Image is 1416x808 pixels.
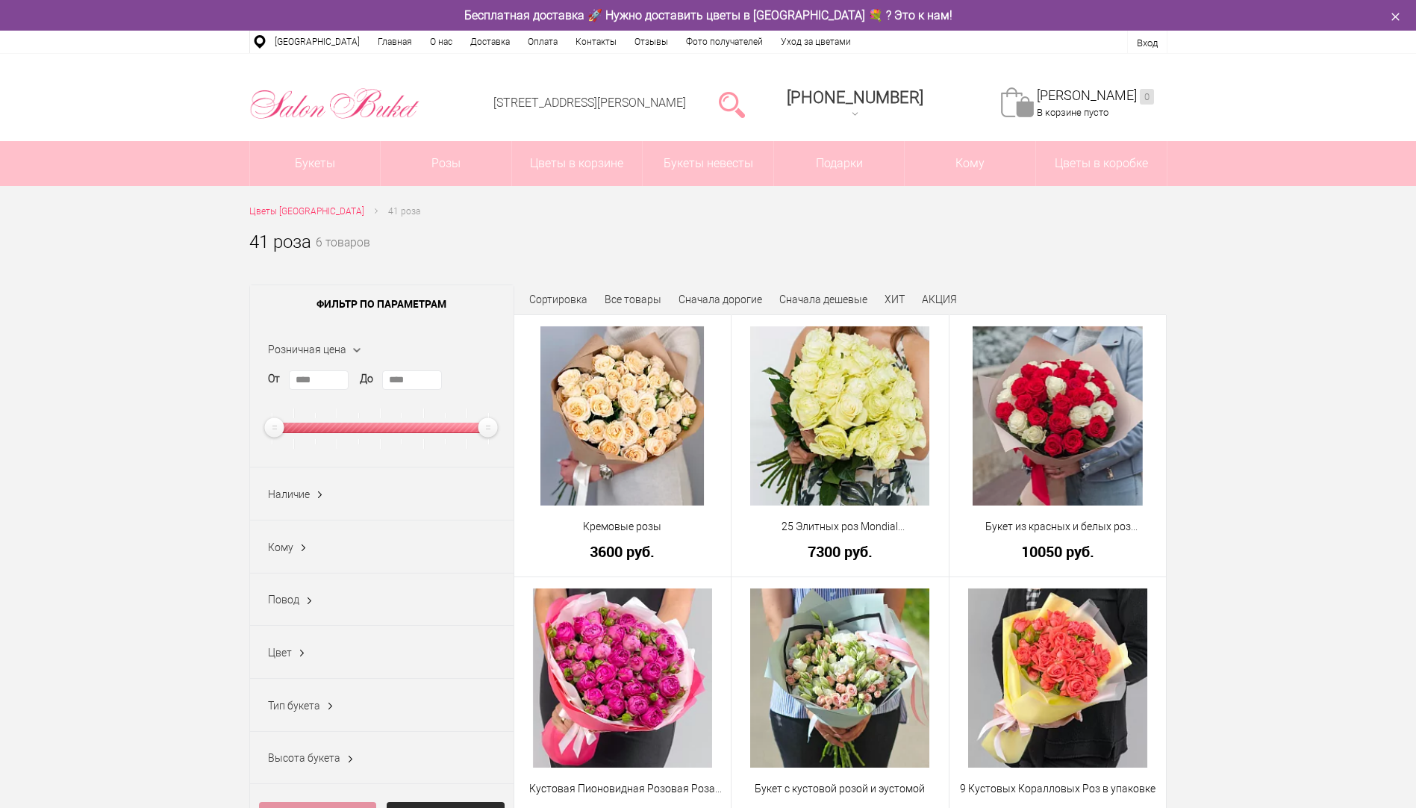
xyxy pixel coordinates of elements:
[1036,141,1167,186] a: Цветы в коробке
[778,83,932,125] a: [PHONE_NUMBER]
[266,31,369,53] a: [GEOGRAPHIC_DATA]
[772,31,860,53] a: Уход за цветами
[787,88,923,107] span: [PHONE_NUMBER]
[626,31,677,53] a: Отзывы
[741,544,939,559] a: 7300 руб.
[268,752,340,764] span: Высота букета
[1137,37,1158,49] a: Вход
[250,141,381,186] a: Букеты
[250,285,514,323] span: Фильтр по параметрам
[268,344,346,355] span: Розничная цена
[973,326,1142,506] img: Букет из красных и белых роз Эквадор
[421,31,461,53] a: О нас
[968,588,1147,768] img: 9 Кустовых Коралловых Роз в упаковке
[679,293,762,305] a: Сначала дорогие
[249,206,364,217] span: Цветы [GEOGRAPHIC_DATA]
[524,519,722,535] a: Кремовые розы
[360,371,373,387] label: До
[1140,89,1154,105] ins: 0
[774,141,905,186] a: Подарки
[750,588,929,768] img: Букет с кустовой розой и эустомой
[741,781,939,797] a: Букет с кустовой розой и эустомой
[268,371,280,387] label: От
[249,84,420,123] img: Цветы Нижний Новгород
[461,31,519,53] a: Доставка
[750,326,929,506] img: 25 Элитных роз Mondial (Эквадор)
[1037,107,1108,118] span: В корзине пусто
[249,229,311,255] h1: 41 роза
[922,293,957,305] a: АКЦИЯ
[268,700,320,712] span: Тип букета
[493,96,686,110] a: [STREET_ADDRESS][PERSON_NAME]
[268,541,293,553] span: Кому
[316,237,370,273] small: 6 товаров
[533,588,712,768] img: Кустовая Пионовидная Розовая Роза 11 шт
[519,31,567,53] a: Оплата
[268,488,310,500] span: Наличие
[959,781,1157,797] a: 9 Кустовых Коралловых Роз в упаковке
[1037,87,1154,105] a: [PERSON_NAME]
[524,781,722,797] a: Кустовая Пионовидная Розовая Роза 11 шт
[567,31,626,53] a: Контакты
[268,647,292,659] span: Цвет
[741,519,939,535] a: 25 Элитных роз Mondial ([GEOGRAPHIC_DATA])
[268,594,299,606] span: Повод
[959,544,1157,559] a: 10050 руб.
[369,31,421,53] a: Главная
[540,326,704,506] img: Кремовые розы
[605,293,661,305] a: Все товары
[677,31,772,53] a: Фото получателей
[905,141,1035,186] span: Кому
[249,204,364,220] a: Цветы [GEOGRAPHIC_DATA]
[238,7,1179,23] div: Бесплатная доставка 🚀 Нужно доставить цветы в [GEOGRAPHIC_DATA] 💐 ? Это к нам!
[388,206,420,217] span: 41 роза
[529,293,587,305] span: Сортировка
[885,293,905,305] a: ХИТ
[643,141,773,186] a: Букеты невесты
[512,141,643,186] a: Цветы в корзине
[959,519,1157,535] a: Букет из красных и белых роз [GEOGRAPHIC_DATA]
[779,293,867,305] a: Сначала дешевые
[524,544,722,559] a: 3600 руб.
[381,141,511,186] a: Розы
